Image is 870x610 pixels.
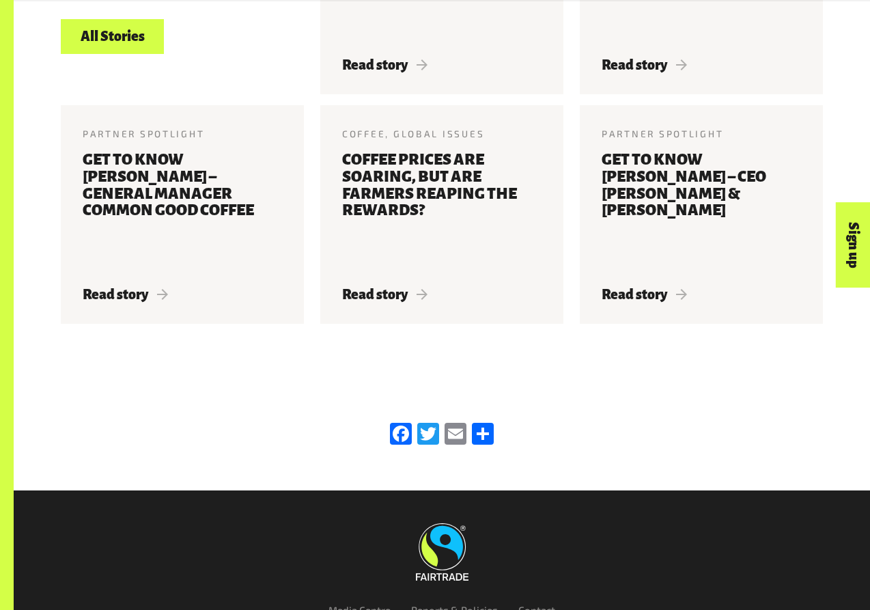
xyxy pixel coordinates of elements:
a: Twitter [415,423,442,447]
span: Partner Spotlight [83,128,204,139]
span: Coffee, Global Issues [342,128,484,139]
h3: Get to know [PERSON_NAME] – General Manager Common Good Coffee [83,152,282,270]
a: Email [442,423,469,447]
span: Read story [83,287,168,302]
span: Read story [342,57,427,72]
a: Partner Spotlight Get to know [PERSON_NAME] – CEO [PERSON_NAME] & [PERSON_NAME] Read story [580,105,823,324]
img: Fairtrade Australia New Zealand logo [416,523,468,581]
a: Partner Spotlight Get to know [PERSON_NAME] – General Manager Common Good Coffee Read story [61,105,304,324]
a: Share [469,423,496,447]
a: Facebook [387,423,415,447]
span: Read story [342,287,427,302]
h3: Coffee prices are soaring, but are farmers reaping the rewards? [342,152,542,270]
a: Coffee, Global Issues Coffee prices are soaring, but are farmers reaping the rewards? Read story [320,105,563,324]
span: Read story [602,57,687,72]
h3: Get to know [PERSON_NAME] – CEO [PERSON_NAME] & [PERSON_NAME] [602,152,801,270]
span: Read story [602,287,687,302]
a: All Stories [61,19,164,54]
span: Partner Spotlight [602,128,723,139]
